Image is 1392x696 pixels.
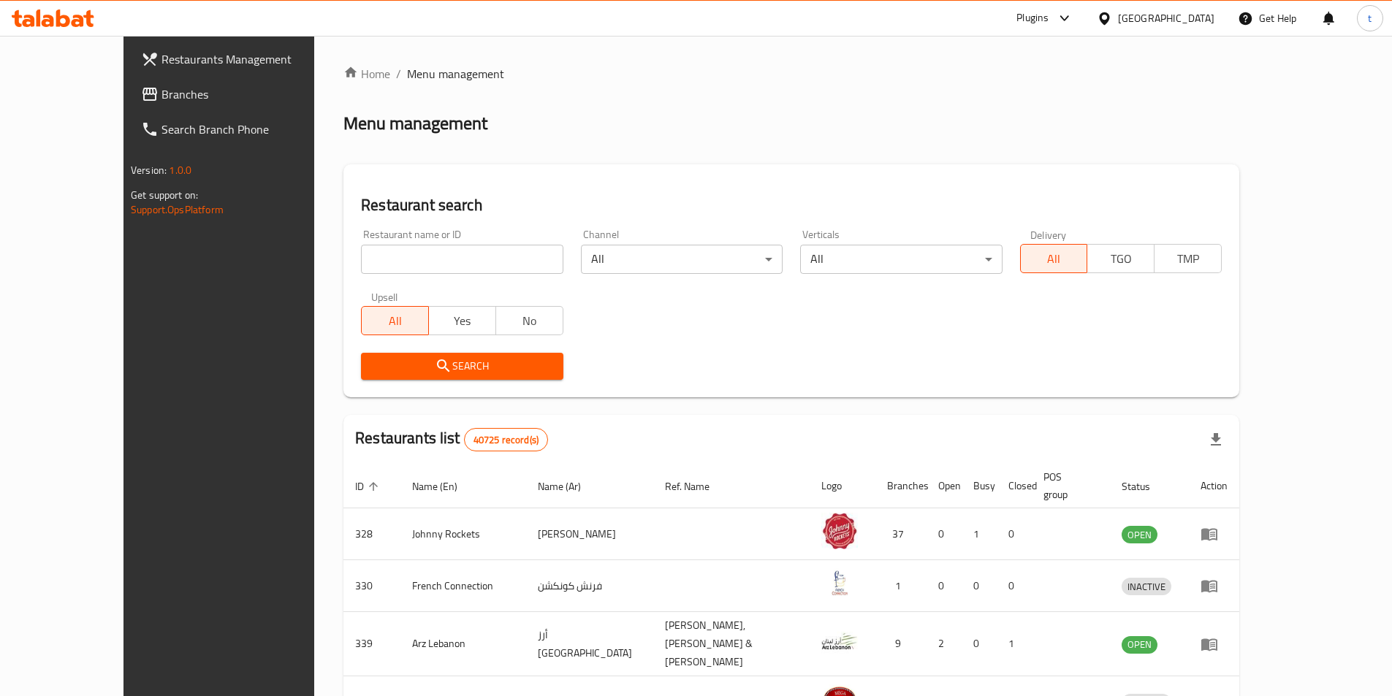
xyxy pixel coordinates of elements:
img: French Connection [821,565,858,601]
td: 330 [343,560,400,612]
button: All [1020,244,1088,273]
button: Yes [428,306,496,335]
div: INACTIVE [1122,578,1171,595]
td: فرنش كونكشن [526,560,653,612]
a: Search Branch Phone [129,112,356,147]
td: 2 [927,612,962,676]
span: Get support on: [131,186,198,204]
td: 1 [997,612,1032,676]
a: Home [343,65,390,83]
span: Ref. Name [665,478,729,495]
td: 0 [927,508,962,560]
li: / [396,65,401,83]
td: [PERSON_NAME],[PERSON_NAME] & [PERSON_NAME] [653,612,810,676]
td: 0 [997,560,1032,612]
td: 0 [997,508,1032,560]
a: Restaurants Management [129,42,356,77]
span: Yes [435,310,490,332]
td: 0 [927,560,962,612]
span: 1.0.0 [169,161,191,180]
th: Busy [962,464,997,508]
td: أرز [GEOGRAPHIC_DATA] [526,612,653,676]
td: 9 [875,612,927,676]
button: All [361,306,429,335]
div: Plugins [1016,9,1049,27]
div: Menu [1201,635,1228,653]
span: INACTIVE [1122,578,1171,595]
td: 339 [343,612,400,676]
h2: Menu management [343,112,487,135]
span: Menu management [407,65,504,83]
span: Branches [161,85,344,103]
span: OPEN [1122,527,1157,543]
button: TMP [1154,244,1222,273]
td: 1 [875,560,927,612]
th: Open [927,464,962,508]
td: 0 [962,560,997,612]
input: Search for restaurant name or ID.. [361,245,563,274]
div: All [581,245,783,274]
td: [PERSON_NAME] [526,508,653,560]
label: Delivery [1030,229,1067,240]
div: Total records count [464,428,548,451]
a: Support.OpsPlatform [131,200,224,219]
span: No [502,310,558,332]
div: OPEN [1122,526,1157,543]
span: All [368,310,423,332]
div: Export file [1198,422,1233,457]
h2: Restaurant search [361,194,1222,216]
span: TMP [1160,248,1216,269]
th: Branches [875,464,927,508]
button: No [495,306,563,335]
span: Version: [131,161,167,180]
span: TGO [1093,248,1149,269]
th: Logo [810,464,875,508]
label: Upsell [371,291,398,302]
td: 37 [875,508,927,560]
div: Menu [1201,525,1228,543]
div: [GEOGRAPHIC_DATA] [1118,10,1214,26]
td: 0 [962,612,997,676]
span: All [1027,248,1082,269]
span: Name (Ar) [538,478,600,495]
span: t [1368,10,1372,26]
th: Action [1189,464,1239,508]
td: 328 [343,508,400,560]
a: Branches [129,77,356,112]
h2: Restaurants list [355,427,548,451]
span: ID [355,478,383,495]
span: POS group [1043,468,1092,503]
td: 1 [962,508,997,560]
span: Search Branch Phone [161,121,344,138]
span: Search [373,357,551,375]
nav: breadcrumb [343,65,1239,83]
div: Menu [1201,577,1228,594]
span: 40725 record(s) [465,433,547,447]
span: Restaurants Management [161,50,344,68]
button: Search [361,353,563,380]
td: French Connection [400,560,526,612]
img: Arz Lebanon [821,623,858,659]
td: Johnny Rockets [400,508,526,560]
th: Closed [997,464,1032,508]
td: Arz Lebanon [400,612,526,676]
span: OPEN [1122,636,1157,653]
div: All [800,245,1002,274]
img: Johnny Rockets [821,513,858,549]
button: TGO [1087,244,1155,273]
div: OPEN [1122,636,1157,654]
span: Name (En) [412,478,476,495]
span: Status [1122,478,1169,495]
